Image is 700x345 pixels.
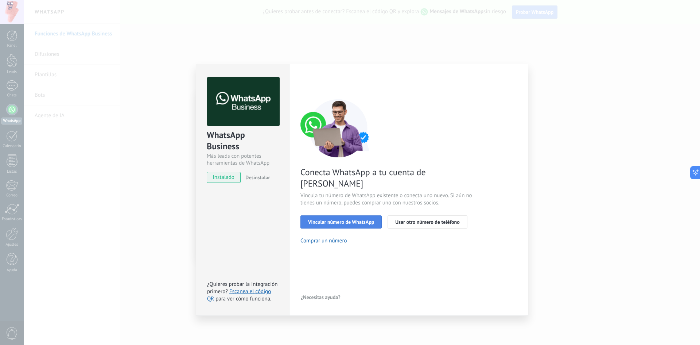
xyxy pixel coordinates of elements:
span: Usar otro número de teléfono [395,219,459,225]
img: connect number [300,99,377,157]
span: Desinstalar [245,174,270,181]
span: para ver cómo funciona. [215,295,271,302]
a: Escanea el código QR [207,288,271,302]
span: Vincular número de WhatsApp [308,219,374,225]
span: ¿Necesitas ayuda? [301,295,341,300]
span: instalado [207,172,240,183]
span: Conecta WhatsApp a tu cuenta de [PERSON_NAME] [300,166,474,189]
div: Más leads con potentes herramientas de WhatsApp [207,153,279,166]
button: Usar otro número de teléfono [388,215,467,229]
span: ¿Quieres probar la integración primero? [207,281,278,295]
button: ¿Necesitas ayuda? [300,292,341,303]
button: Comprar un número [300,237,347,244]
img: logo_main.png [207,77,280,126]
span: Vincula tu número de WhatsApp existente o conecta uno nuevo. Si aún no tienes un número, puedes c... [300,192,474,207]
div: WhatsApp Business [207,129,279,153]
button: Desinstalar [242,172,270,183]
button: Vincular número de WhatsApp [300,215,382,229]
